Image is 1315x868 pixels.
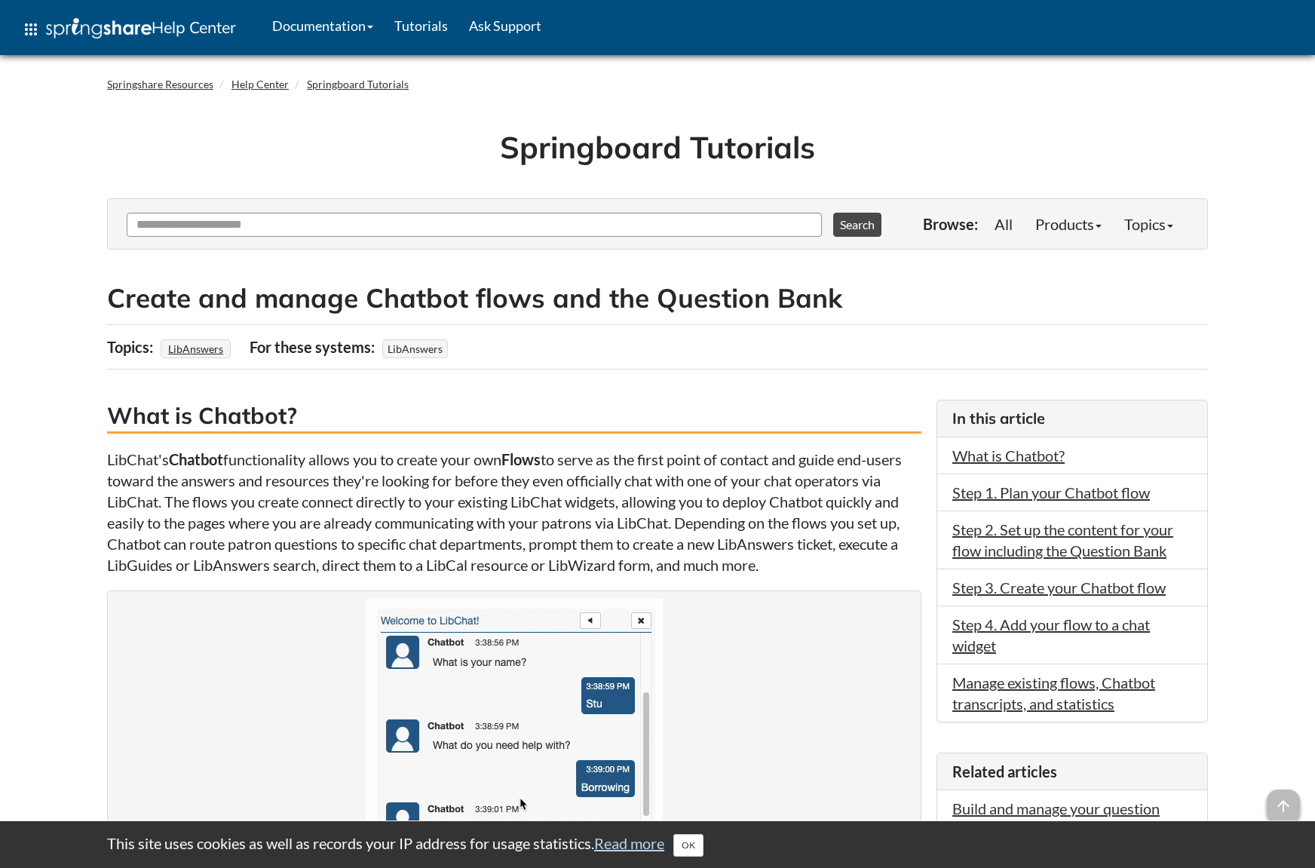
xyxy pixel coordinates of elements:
[952,799,1160,839] a: Build and manage your question bank
[983,209,1024,239] a: All
[107,280,1208,317] h2: Create and manage Chatbot flows and the Question Bank
[923,213,978,235] p: Browse:
[833,213,881,237] button: Search
[46,18,152,38] img: Springshare
[107,78,213,90] a: Springshare Resources
[952,673,1155,713] a: Manage existing flows, Chatbot transcripts, and statistics
[952,762,1057,781] span: Related articles
[382,339,448,358] span: LibAnswers
[307,78,409,90] a: Springboard Tutorials
[1267,790,1300,823] span: arrow_upward
[952,520,1173,560] a: Step 2. Set up the content for your flow including the Question Bank
[169,450,223,468] strong: Chatbot
[952,615,1150,655] a: Step 4. Add your flow to a chat widget
[1024,209,1113,239] a: Products
[92,833,1223,857] div: This site uses cookies as well as records your IP address for usage statistics.
[118,126,1197,168] h1: Springboard Tutorials
[231,78,289,90] a: Help Center
[107,333,157,361] div: Topics:
[22,20,40,38] span: apps
[107,449,921,575] p: LibChat's functionality allows you to create your own to serve as the first point of contact and ...
[501,450,541,468] strong: Flows
[952,483,1150,501] a: Step 1. Plan your Chatbot flow
[262,7,384,44] a: Documentation
[458,7,552,44] a: Ask Support
[952,408,1192,429] h3: In this article
[1267,791,1300,809] a: arrow_upward
[1113,209,1185,239] a: Topics
[952,578,1166,597] a: Step 3. Create your Chatbot flow
[594,834,664,852] a: Read more
[673,834,703,857] button: Close
[107,400,921,434] h3: What is Chatbot?
[250,333,379,361] div: For these systems:
[11,7,247,52] a: apps Help Center
[384,7,458,44] a: Tutorials
[166,338,225,360] a: LibAnswers
[952,446,1065,465] a: What is Chatbot?
[152,17,236,37] span: Help Center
